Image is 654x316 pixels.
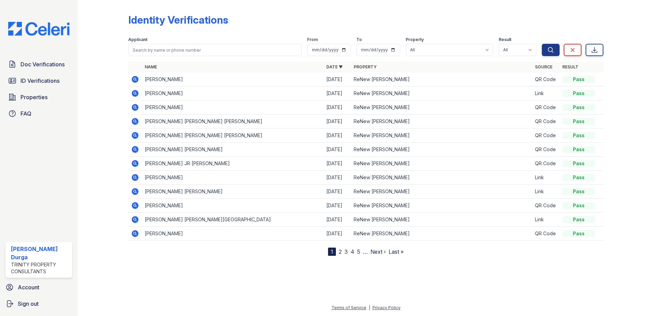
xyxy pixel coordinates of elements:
[532,157,560,171] td: QR Code
[18,283,39,291] span: Account
[328,248,336,256] div: 1
[142,213,324,227] td: [PERSON_NAME] [PERSON_NAME][GEOGRAPHIC_DATA]
[142,129,324,143] td: [PERSON_NAME] [PERSON_NAME] [PERSON_NAME]
[351,185,533,199] td: ReNew [PERSON_NAME]
[562,64,578,69] a: Result
[3,297,75,311] a: Sign out
[326,64,343,69] a: Date ▼
[145,64,157,69] a: Name
[11,245,69,261] div: [PERSON_NAME] Durga
[562,216,595,223] div: Pass
[142,157,324,171] td: [PERSON_NAME] JR [PERSON_NAME]
[389,248,404,255] a: Last »
[21,93,48,101] span: Properties
[562,174,595,181] div: Pass
[532,101,560,115] td: QR Code
[128,14,228,26] div: Identity Verifications
[532,87,560,101] td: Link
[535,64,552,69] a: Source
[142,171,324,185] td: [PERSON_NAME]
[354,64,377,69] a: Property
[128,44,302,56] input: Search by name or phone number
[532,73,560,87] td: QR Code
[324,129,351,143] td: [DATE]
[562,202,595,209] div: Pass
[331,305,366,310] a: Terms of Service
[351,213,533,227] td: ReNew [PERSON_NAME]
[344,248,348,255] a: 3
[532,171,560,185] td: Link
[324,157,351,171] td: [DATE]
[21,77,60,85] span: ID Verifications
[11,261,69,275] div: Trinity Property Consultants
[3,280,75,294] a: Account
[532,213,560,227] td: Link
[532,129,560,143] td: QR Code
[351,248,354,255] a: 4
[351,199,533,213] td: ReNew [PERSON_NAME]
[142,185,324,199] td: [PERSON_NAME] [PERSON_NAME]
[532,199,560,213] td: QR Code
[562,132,595,139] div: Pass
[339,248,342,255] a: 2
[351,227,533,241] td: ReNew [PERSON_NAME]
[356,37,362,42] label: To
[351,73,533,87] td: ReNew [PERSON_NAME]
[5,74,72,88] a: ID Verifications
[562,76,595,83] div: Pass
[324,199,351,213] td: [DATE]
[532,185,560,199] td: Link
[142,199,324,213] td: [PERSON_NAME]
[562,146,595,153] div: Pass
[562,230,595,237] div: Pass
[307,37,318,42] label: From
[562,90,595,97] div: Pass
[324,185,351,199] td: [DATE]
[324,73,351,87] td: [DATE]
[128,37,147,42] label: Applicant
[351,115,533,129] td: ReNew [PERSON_NAME]
[499,37,511,42] label: Result
[142,115,324,129] td: [PERSON_NAME] [PERSON_NAME] [PERSON_NAME]
[370,248,386,255] a: Next ›
[18,300,39,308] span: Sign out
[142,101,324,115] td: [PERSON_NAME]
[562,160,595,167] div: Pass
[142,73,324,87] td: [PERSON_NAME]
[324,227,351,241] td: [DATE]
[351,171,533,185] td: ReNew [PERSON_NAME]
[351,101,533,115] td: ReNew [PERSON_NAME]
[5,57,72,71] a: Doc Verifications
[21,109,31,118] span: FAQ
[142,87,324,101] td: [PERSON_NAME]
[562,118,595,125] div: Pass
[5,90,72,104] a: Properties
[324,87,351,101] td: [DATE]
[324,115,351,129] td: [DATE]
[363,248,368,256] span: …
[21,60,65,68] span: Doc Verifications
[369,305,370,310] div: |
[324,101,351,115] td: [DATE]
[372,305,401,310] a: Privacy Policy
[3,22,75,36] img: CE_Logo_Blue-a8612792a0a2168367f1c8372b55b34899dd931a85d93a1a3d3e32e68fde9ad4.png
[351,157,533,171] td: ReNew [PERSON_NAME]
[351,129,533,143] td: ReNew [PERSON_NAME]
[406,37,424,42] label: Property
[5,107,72,120] a: FAQ
[324,213,351,227] td: [DATE]
[562,188,595,195] div: Pass
[351,143,533,157] td: ReNew [PERSON_NAME]
[562,104,595,111] div: Pass
[357,248,360,255] a: 5
[324,143,351,157] td: [DATE]
[532,143,560,157] td: QR Code
[324,171,351,185] td: [DATE]
[142,143,324,157] td: [PERSON_NAME] [PERSON_NAME]
[142,227,324,241] td: [PERSON_NAME]
[532,115,560,129] td: QR Code
[351,87,533,101] td: ReNew [PERSON_NAME]
[532,227,560,241] td: QR Code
